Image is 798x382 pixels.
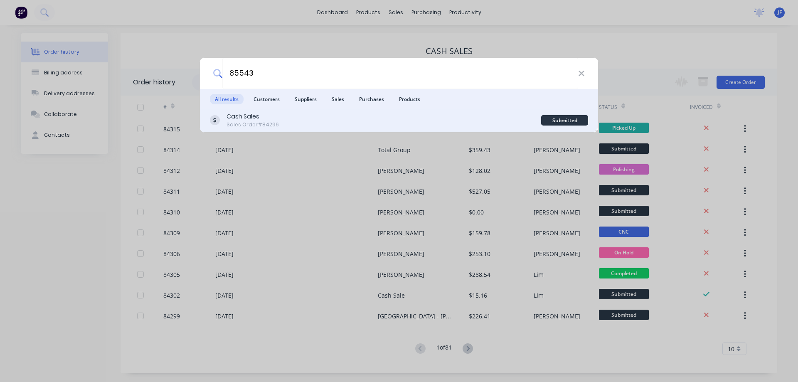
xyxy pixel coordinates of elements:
[290,94,322,104] span: Suppliers
[222,58,578,89] input: Start typing a customer or supplier name to create a new order...
[227,112,279,121] div: Cash Sales
[227,121,279,128] div: Sales Order #84296
[394,94,425,104] span: Products
[249,94,285,104] span: Customers
[541,115,588,126] div: Submitted
[327,94,349,104] span: Sales
[210,94,244,104] span: All results
[354,94,389,104] span: Purchases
